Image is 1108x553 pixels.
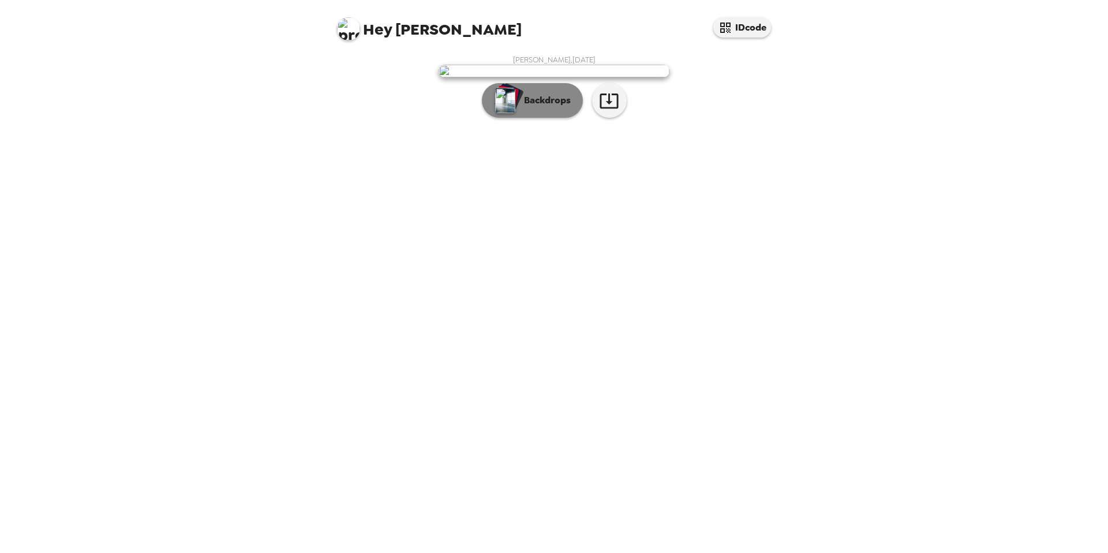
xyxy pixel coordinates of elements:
button: Backdrops [482,83,583,118]
button: IDcode [713,17,771,38]
span: [PERSON_NAME] [337,12,522,38]
img: user [439,65,669,77]
img: profile pic [337,17,360,40]
span: [PERSON_NAME] , [DATE] [513,55,596,65]
span: Hey [363,19,392,40]
p: Backdrops [518,94,571,107]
